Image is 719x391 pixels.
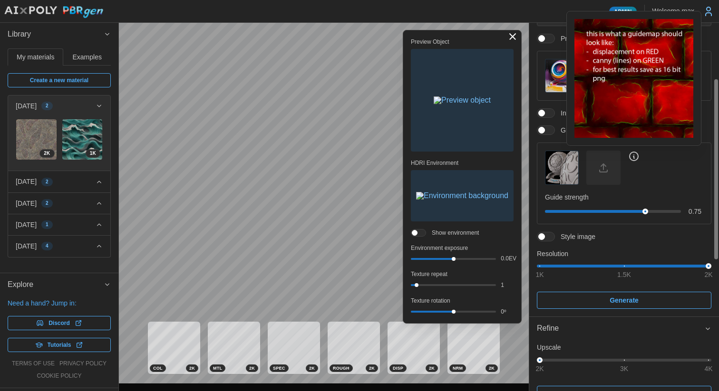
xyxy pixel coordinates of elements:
span: 2 K [429,365,435,372]
button: Generate [537,292,711,309]
button: [DATE]2 [8,193,110,214]
button: [DATE]2 [8,95,110,116]
span: Create a new material [30,74,88,87]
span: 2 K [369,365,375,372]
a: kKo0A346ErRXxwQTjVH21K [62,119,103,160]
button: [DATE]1 [8,214,110,235]
img: AIxPoly PBRgen [4,6,104,19]
p: Guide strength [545,192,703,202]
button: [DATE]2 [8,171,110,192]
span: 2 K [189,365,195,372]
span: Show environment [426,229,479,237]
button: Refine [529,317,719,340]
button: Prompt style [545,59,579,93]
span: Style image [555,232,595,241]
p: Resolution [537,249,711,258]
img: Preview object [434,96,491,104]
p: [DATE] [16,220,37,229]
img: J2Z98CDFIbKa39x4siLi [16,119,57,160]
p: 0.0 EV [501,255,514,263]
span: 2 K [309,365,315,372]
button: Environment background [411,170,514,221]
span: Guide map [555,125,593,135]
span: Library [8,23,104,46]
span: MTL [213,365,222,372]
span: 1 [46,221,49,229]
button: Preview object [411,49,514,152]
p: Preview Object [411,38,514,46]
p: [DATE] [16,199,37,208]
span: Refine [537,317,704,340]
p: Environment exposure [411,244,514,252]
img: kKo0A346ErRXxwQTjVH2 [62,119,103,160]
p: [DATE] [16,177,37,186]
p: Welcome, max [652,6,694,16]
p: Texture repeat [411,270,514,278]
a: Create a new material [8,73,111,87]
a: Tutorials [8,338,111,352]
span: Tutorials [48,338,71,352]
span: SPEC [273,365,285,372]
span: Generate [610,292,639,308]
span: Prompt style [555,34,598,43]
span: 2 K [249,365,255,372]
a: J2Z98CDFIbKa39x4siLi2K [16,119,57,160]
span: Input color [555,108,592,118]
button: Guide map [545,151,579,184]
button: [DATE]4 [8,236,110,257]
span: 2 [46,200,49,207]
span: Examples [73,54,102,60]
a: terms of use [12,360,55,368]
button: Toggle viewport controls [506,30,519,43]
span: My materials [17,54,54,60]
p: [DATE] [16,241,37,251]
span: Admin [614,7,632,16]
img: Prompt style [545,59,578,92]
span: 2 [46,178,49,186]
p: 0 º [501,308,514,316]
span: Explore [8,273,104,296]
p: Upscale [537,343,711,352]
span: NRM [453,365,463,372]
a: cookie policy [37,372,81,380]
div: [DATE]2 [8,116,110,171]
p: 0.75 [689,207,703,216]
p: Texture rotation [411,297,514,305]
span: ROUGH [333,365,350,372]
p: Need a hand? Jump in: [8,298,111,308]
span: 4 [46,242,49,250]
span: 1 K [90,150,96,157]
img: Environment background [416,192,508,200]
span: 2 K [489,365,495,372]
span: COL [153,365,163,372]
p: [DATE] [16,101,37,111]
span: DISP [393,365,403,372]
p: HDRI Environment [411,159,514,167]
img: Guide map [545,151,578,184]
span: 2 K [44,150,50,157]
a: privacy policy [59,360,107,368]
p: 1 [501,281,514,289]
span: 2 [46,102,49,110]
a: Discord [8,316,111,330]
span: Discord [49,316,70,330]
